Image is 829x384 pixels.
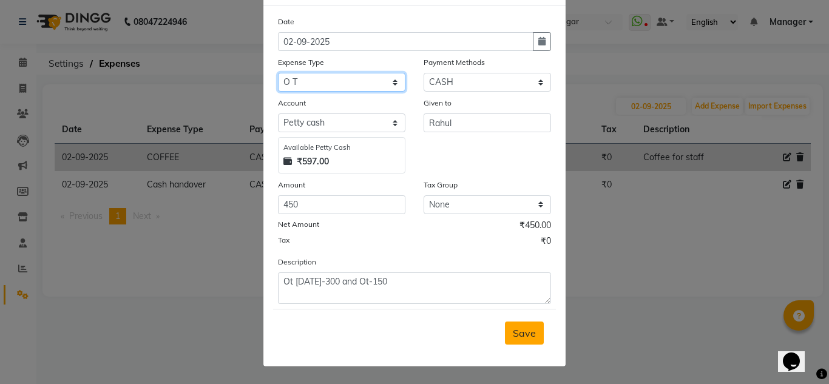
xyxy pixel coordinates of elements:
[278,235,289,246] label: Tax
[278,57,324,68] label: Expense Type
[278,16,294,27] label: Date
[424,98,452,109] label: Given to
[278,195,405,214] input: Amount
[278,257,316,268] label: Description
[424,57,485,68] label: Payment Methods
[283,143,400,153] div: Available Petty Cash
[513,327,536,339] span: Save
[778,335,817,372] iframe: chat widget
[297,155,329,168] strong: ₹597.00
[424,180,458,190] label: Tax Group
[424,113,551,132] input: Given to
[278,180,305,190] label: Amount
[278,98,306,109] label: Account
[541,235,551,251] span: ₹0
[519,219,551,235] span: ₹450.00
[505,322,544,345] button: Save
[278,219,319,230] label: Net Amount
